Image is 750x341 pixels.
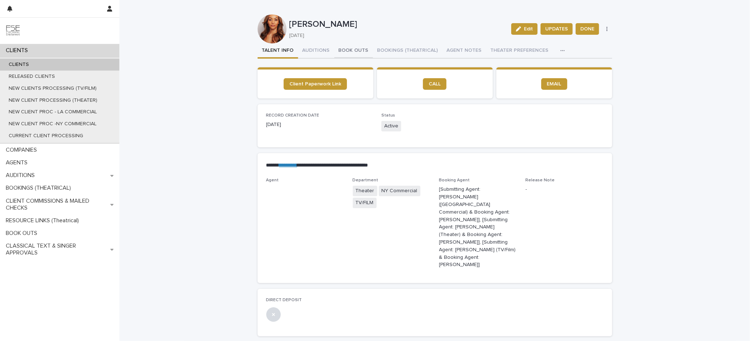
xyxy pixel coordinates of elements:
[511,23,538,35] button: Edit
[3,147,43,153] p: COMPANIES
[266,113,319,118] span: RECORD CREATION DATE
[3,121,102,127] p: NEW CLIENT PROC -NY COMMERCIAL
[526,178,555,182] span: Release Note
[3,109,103,115] p: NEW CLIENT PROC - LA COMMERCIAL
[576,23,599,35] button: DONE
[3,172,41,179] p: AUDITIONS
[6,24,20,38] img: 9JgRvJ3ETPGCJDhvPVA5
[353,186,377,196] span: Theater
[541,23,573,35] button: UPDATES
[258,43,298,59] button: TALENT INFO
[439,186,517,269] p: [Submitting Agent: [PERSON_NAME] ([GEOGRAPHIC_DATA] Commercial) & Booking Agent: [PERSON_NAME]], ...
[266,298,302,302] span: DIRECT DEPOSIT
[3,230,43,237] p: BOOK OUTS
[289,19,506,30] p: [PERSON_NAME]
[3,198,110,211] p: CLIENT COMMISSIONS & MAILED CHECKS
[486,43,553,59] button: THEATER PREFERENCES
[381,113,395,118] span: Status
[547,81,562,87] span: EMAIL
[289,33,503,39] p: [DATE]
[266,178,279,182] span: Agent
[3,217,85,224] p: RESOURCE LINKS (Theatrical)
[3,62,35,68] p: CLIENTS
[429,81,441,87] span: CALL
[266,121,373,129] p: [DATE]
[284,78,347,90] a: Client Paperwork Link
[298,43,334,59] button: AUDITIONS
[524,26,533,31] span: Edit
[3,185,77,191] p: BOOKINGS (THEATRICAL)
[3,159,33,166] p: AGENTS
[334,43,373,59] button: BOOK OUTS
[289,81,341,87] span: Client Paperwork Link
[373,43,442,59] button: BOOKINGS (THEATRICAL)
[545,25,568,33] span: UPDATES
[3,243,110,256] p: CLASSICAL TEXT & SINGER APPROVALS
[381,121,401,131] span: Active
[353,198,377,208] span: TV/FILM
[580,25,594,33] span: DONE
[3,133,89,139] p: CURRENT CLIENT PROCESSING
[541,78,567,90] a: EMAIL
[423,78,446,90] a: CALL
[379,186,420,196] span: NY Commercial
[3,85,102,92] p: NEW CLIENTS PROCESSING (TV/FILM)
[3,47,34,54] p: CLIENTS
[439,178,470,182] span: Booking Agent
[442,43,486,59] button: AGENT NOTES
[3,73,61,80] p: RELEASED CLIENTS
[3,97,103,104] p: NEW CLIENT PROCESSING (THEATER)
[526,186,603,193] p: -
[353,178,378,182] span: Department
